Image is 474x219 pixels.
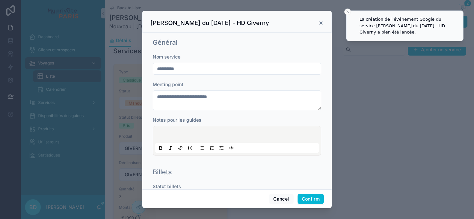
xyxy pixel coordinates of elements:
[344,9,351,15] button: Close toast
[298,194,324,204] button: Confirm
[153,167,172,177] h1: Billets
[153,82,183,87] span: Meeting point
[153,38,177,47] h1: Général
[150,19,269,27] h3: [PERSON_NAME] du [DATE] - HD Giverny
[359,16,458,36] div: La création de l'événement Google du service [PERSON_NAME] du [DATE] - HD Giverny a bien été lancée.
[153,117,201,123] span: Notes pour les guides
[153,183,181,189] span: Statut billets
[153,54,180,60] span: Nom service
[269,194,293,204] button: Cancel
